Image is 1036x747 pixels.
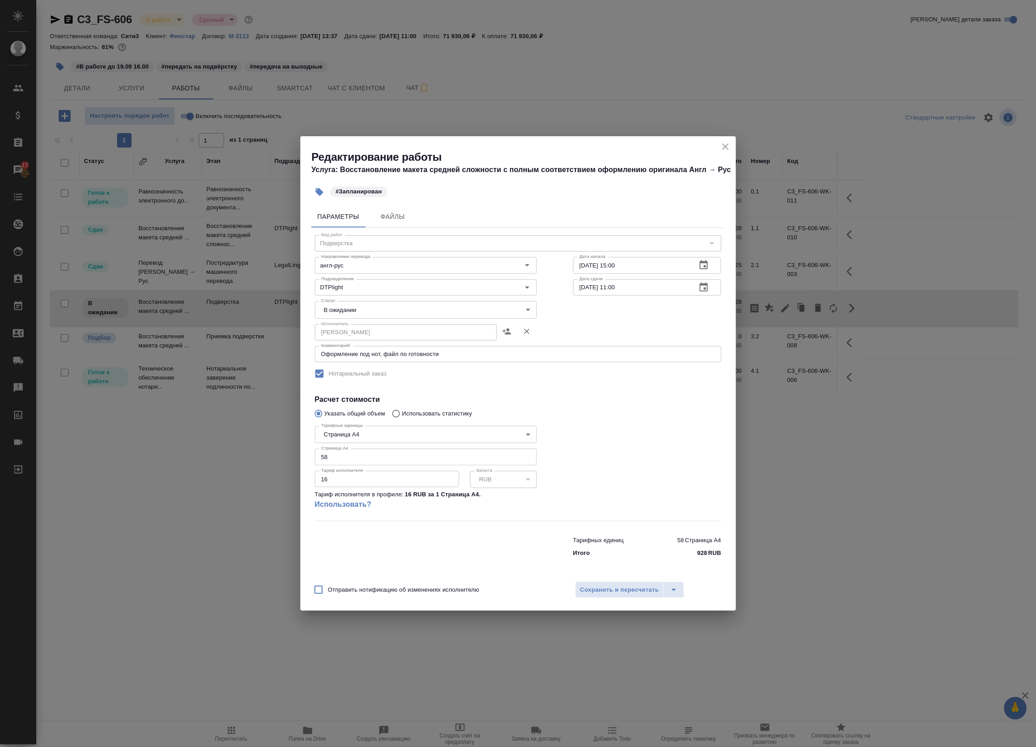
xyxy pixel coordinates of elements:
[329,369,387,378] span: Нотариальный заказ
[309,182,329,202] button: Добавить тэг
[708,549,722,558] p: RUB
[312,164,736,175] h4: Услуга: Восстановление макета средней сложности с полным соответствием оформлению оригинала Англ ...
[575,582,685,598] div: split button
[521,259,534,272] button: Open
[575,582,664,598] button: Сохранить и пересчитать
[517,321,537,342] button: Удалить
[317,211,360,223] span: Параметры
[580,585,659,595] span: Сохранить и пересчитать
[521,281,534,294] button: Open
[678,536,684,545] p: 58
[315,490,404,499] p: Тариф исполнителя в профиле:
[336,187,382,196] p: #Запланирован
[321,306,359,314] button: В ожидании
[321,430,362,438] button: Страница А4
[329,188,388,195] span: Запланирован
[315,301,537,318] div: В ожидании
[405,490,481,499] p: 16 RUB за 1 Страница А4 .
[470,471,537,488] div: RUB
[371,211,415,223] span: Файлы
[315,499,537,510] a: Использовать?
[573,536,624,545] p: Тарифных единиц
[315,426,537,443] div: Страница А4
[497,321,517,342] button: Назначить
[573,549,590,558] p: Итого
[685,536,722,545] p: Страница А4
[476,475,494,483] button: RUB
[315,394,722,405] h4: Расчет стоимости
[321,351,715,357] textarea: Оформление под нот, файл по готовности
[719,140,732,153] button: close
[328,585,480,594] span: Отправить нотификацию об изменениях исполнителю
[697,549,707,558] p: 928
[312,150,736,164] h2: Редактирование работы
